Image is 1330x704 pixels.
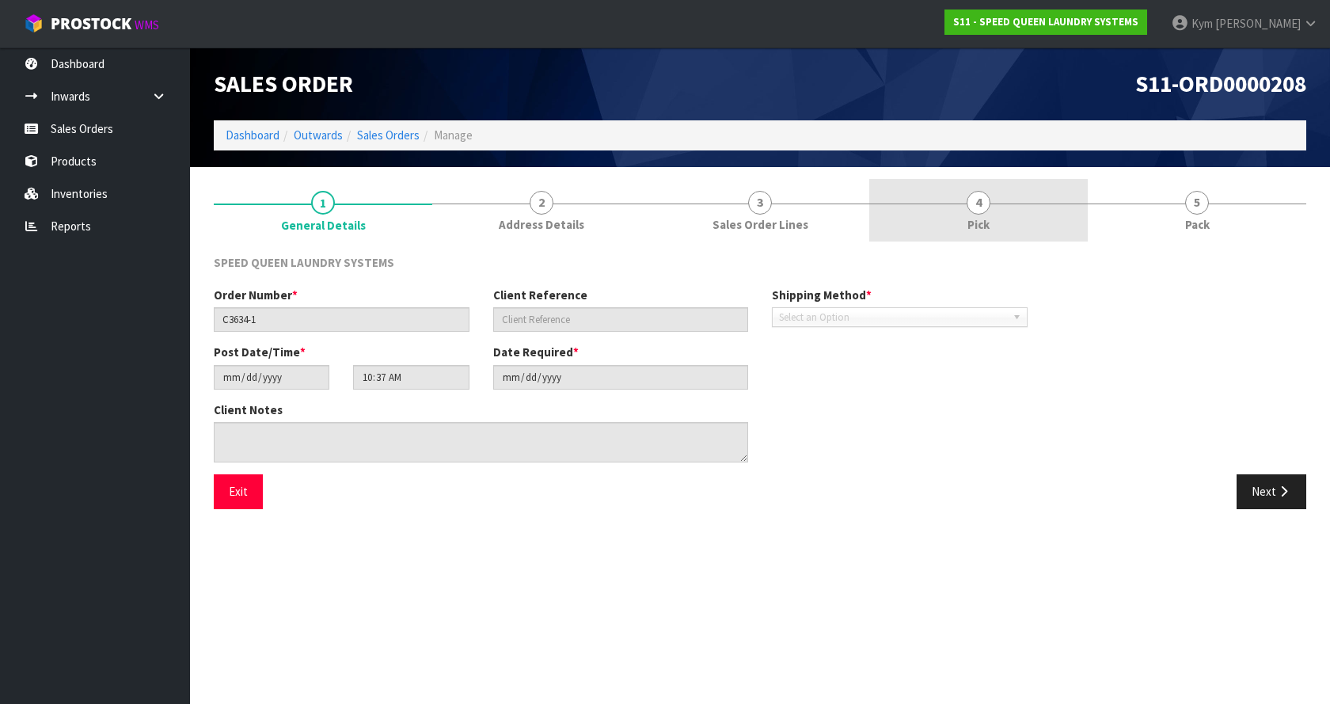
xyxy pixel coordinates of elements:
span: ProStock [51,13,131,34]
span: Address Details [499,216,584,233]
a: Dashboard [226,127,279,143]
span: General Details [214,242,1306,521]
span: General Details [281,217,366,234]
span: Pack [1185,216,1210,233]
span: 5 [1185,191,1209,215]
strong: S11 - SPEED QUEEN LAUNDRY SYSTEMS [953,15,1138,29]
span: Select an Option [779,308,1006,327]
a: Outwards [294,127,343,143]
small: WMS [135,17,159,32]
span: 4 [967,191,990,215]
img: cube-alt.png [24,13,44,33]
span: Kym [1191,16,1213,31]
label: Post Date/Time [214,344,306,360]
label: Shipping Method [772,287,872,303]
input: Client Reference [493,307,749,332]
span: Manage [434,127,473,143]
span: [PERSON_NAME] [1215,16,1301,31]
label: Client Notes [214,401,283,418]
span: Sales Order [214,69,353,98]
button: Exit [214,474,263,508]
span: 1 [311,191,335,215]
input: Order Number [214,307,469,332]
a: Sales Orders [357,127,420,143]
label: Order Number [214,287,298,303]
button: Next [1237,474,1306,508]
span: 3 [748,191,772,215]
span: 2 [530,191,553,215]
label: Client Reference [493,287,587,303]
span: Pick [967,216,990,233]
span: S11-ORD0000208 [1135,69,1306,98]
span: Sales Order Lines [712,216,808,233]
label: Date Required [493,344,579,360]
span: SPEED QUEEN LAUNDRY SYSTEMS [214,255,394,270]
